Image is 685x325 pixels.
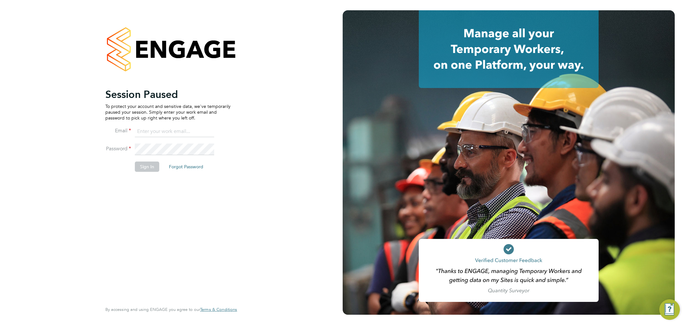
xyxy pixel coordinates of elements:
[105,145,131,152] label: Password
[135,162,159,172] button: Sign In
[105,103,231,121] p: To protect your account and sensitive data, we've temporarily paused your session. Simply enter y...
[105,88,231,101] h2: Session Paused
[200,307,237,312] a: Terms & Conditions
[135,126,214,137] input: Enter your work email...
[164,162,208,172] button: Forgot Password
[105,307,237,312] span: By accessing and using ENGAGE you agree to our
[105,127,131,134] label: Email
[659,299,680,320] button: Engage Resource Center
